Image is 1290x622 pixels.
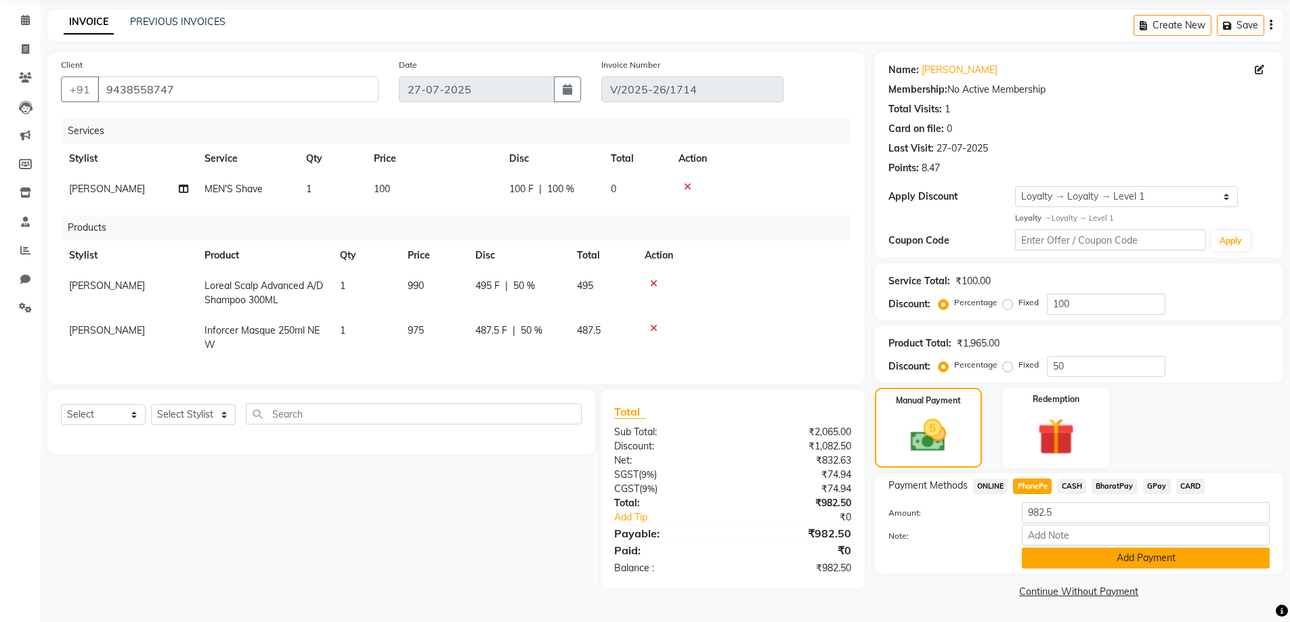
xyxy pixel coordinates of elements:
[614,405,645,419] span: Total
[604,425,733,439] div: Sub Total:
[577,280,593,292] span: 495
[888,122,944,136] div: Card on file:
[733,468,861,482] div: ₹74.94
[196,240,332,271] th: Product
[64,10,114,35] a: INVOICE
[467,240,569,271] th: Disc
[614,468,639,481] span: SGST
[922,161,940,175] div: 8.47
[888,336,951,351] div: Product Total:
[513,324,515,338] span: |
[1176,479,1205,494] span: CARD
[69,183,145,195] span: [PERSON_NAME]
[509,182,534,196] span: 100 F
[604,542,733,558] div: Paid:
[366,143,501,174] th: Price
[475,279,500,293] span: 495 F
[899,415,958,456] img: _cash.svg
[733,496,861,510] div: ₹982.50
[957,336,999,351] div: ₹1,965.00
[733,453,861,468] div: ₹832.63
[62,215,861,240] div: Products
[1022,548,1270,569] button: Add Payment
[340,280,345,292] span: 1
[1022,502,1270,523] input: Amount
[888,63,919,77] div: Name:
[888,102,942,116] div: Total Visits:
[733,525,861,541] div: ₹982.50
[1134,15,1211,36] button: Create New
[246,403,582,424] input: Search
[1026,414,1086,460] img: _gift.svg
[1217,15,1264,36] button: Save
[577,324,601,336] span: 487.5
[513,279,535,293] span: 50 %
[733,542,861,558] div: ₹0
[408,280,424,292] span: 990
[888,297,930,311] div: Discount:
[641,469,654,480] span: 9%
[61,240,196,271] th: Stylist
[1013,479,1052,494] span: PhonePe
[733,439,861,453] div: ₹1,082.50
[601,59,660,71] label: Invoice Number
[947,122,952,136] div: 0
[888,234,1016,248] div: Coupon Code
[505,279,508,293] span: |
[670,143,851,174] th: Action
[604,510,754,525] a: Add Tip
[1057,479,1086,494] span: CASH
[888,190,1016,204] div: Apply Discount
[896,395,961,407] label: Manual Payment
[69,280,145,292] span: [PERSON_NAME]
[878,530,1012,542] label: Note:
[878,507,1012,519] label: Amount:
[501,143,603,174] th: Disc
[306,183,311,195] span: 1
[754,510,861,525] div: ₹0
[1015,229,1206,250] input: Enter Offer / Coupon Code
[196,143,298,174] th: Service
[205,183,263,195] span: MEN'S Shave
[62,118,861,143] div: Services
[888,83,1270,97] div: No Active Membership
[733,482,861,496] div: ₹74.94
[888,161,919,175] div: Points:
[642,483,655,494] span: 9%
[604,482,733,496] div: ( )
[922,63,997,77] a: [PERSON_NAME]
[973,479,1008,494] span: ONLINE
[205,324,320,351] span: Inforcer Masque 250ml NEW
[733,561,861,575] div: ₹982.50
[604,468,733,482] div: ( )
[374,183,390,195] span: 100
[1092,479,1138,494] span: BharatPay
[604,453,733,468] div: Net:
[98,76,379,102] input: Search by Name/Mobile/Email/Code
[1018,296,1039,309] label: Fixed
[878,585,1281,599] a: Continue Without Payment
[888,141,934,156] div: Last Visit:
[475,324,507,338] span: 487.5 F
[539,182,542,196] span: |
[569,240,637,271] th: Total
[332,240,400,271] th: Qty
[61,59,83,71] label: Client
[1143,479,1171,494] span: GPay
[1033,393,1079,405] label: Redemption
[1015,213,1270,224] div: Loyalty → Level 1
[604,561,733,575] div: Balance :
[547,182,574,196] span: 100 %
[614,483,639,495] span: CGST
[298,143,366,174] th: Qty
[888,274,950,288] div: Service Total:
[954,296,997,309] label: Percentage
[1211,231,1250,251] button: Apply
[521,324,542,338] span: 50 %
[937,141,988,156] div: 27-07-2025
[400,240,467,271] th: Price
[340,324,345,336] span: 1
[888,359,930,374] div: Discount:
[399,59,417,71] label: Date
[611,183,616,195] span: 0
